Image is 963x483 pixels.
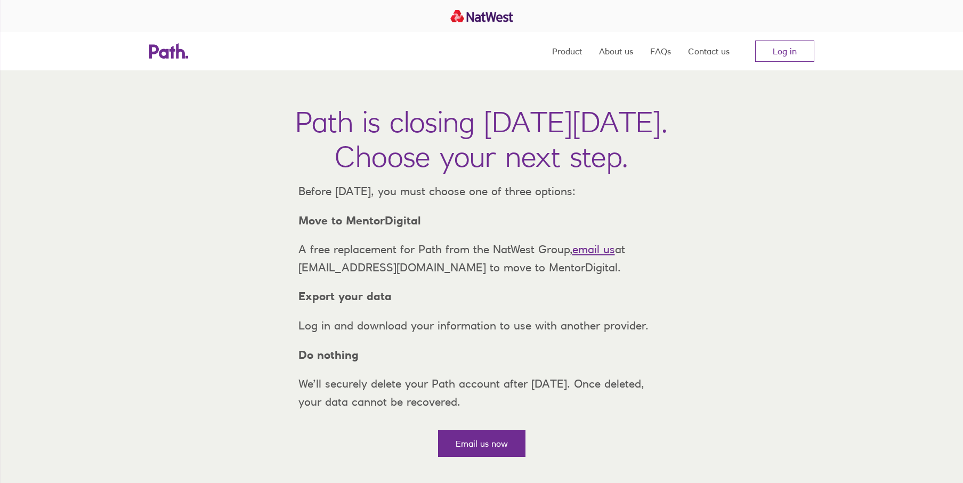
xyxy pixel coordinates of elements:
[650,32,671,70] a: FAQs
[290,240,674,276] p: A free replacement for Path from the NatWest Group, at [EMAIL_ADDRESS][DOMAIN_NAME] to move to Me...
[295,104,668,174] h1: Path is closing [DATE][DATE]. Choose your next step.
[298,348,359,361] strong: Do nothing
[290,317,674,335] p: Log in and download your information to use with another provider.
[688,32,730,70] a: Contact us
[552,32,582,70] a: Product
[572,243,615,256] a: email us
[290,375,674,410] p: We’ll securely delete your Path account after [DATE]. Once deleted, your data cannot be recovered.
[599,32,633,70] a: About us
[298,214,421,227] strong: Move to MentorDigital
[298,289,392,303] strong: Export your data
[755,41,814,62] a: Log in
[290,182,674,200] p: Before [DATE], you must choose one of three options:
[438,430,525,457] a: Email us now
